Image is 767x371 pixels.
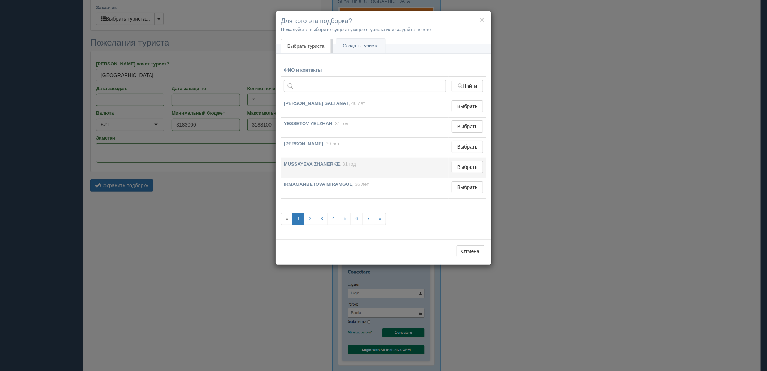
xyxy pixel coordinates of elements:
a: Выбрать туриста [281,39,331,54]
b: [PERSON_NAME] [284,141,323,146]
span: , 39 лет [323,141,340,146]
a: 3 [316,213,328,225]
a: » [374,213,386,225]
th: ФИО и контакты [281,64,449,77]
span: , 36 лет [352,182,369,187]
a: Создать туриста [336,39,385,54]
span: , 46 лет [349,101,365,106]
span: , 31 год [340,161,356,167]
span: « [281,213,293,225]
b: MUSSAYEVA ZHANERKE [284,161,340,167]
input: Поиск по ФИО, паспорту или контактам [284,80,446,92]
button: Выбрать [452,120,483,133]
button: Выбрать [452,161,483,173]
b: IRMAGANBETOVA MIRAMGUL [284,182,352,187]
button: × [480,16,484,24]
a: 5 [339,213,351,225]
b: [PERSON_NAME] SALTANAT [284,101,349,106]
a: 7 [363,213,374,225]
a: 1 [292,213,304,225]
button: Выбрать [452,100,483,112]
a: 2 [304,213,316,225]
a: 6 [351,213,363,225]
button: Найти [452,80,483,92]
button: Отмена [457,245,484,257]
h4: Для кого эта подборка? [281,17,486,26]
b: YESSETOV YELZHAN [284,121,333,126]
span: , 31 год [333,121,348,126]
button: Выбрать [452,181,483,193]
button: Выбрать [452,141,483,153]
a: 4 [328,213,339,225]
p: Пожалуйста, выберите существующего туриста или создайте нового [281,26,486,33]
